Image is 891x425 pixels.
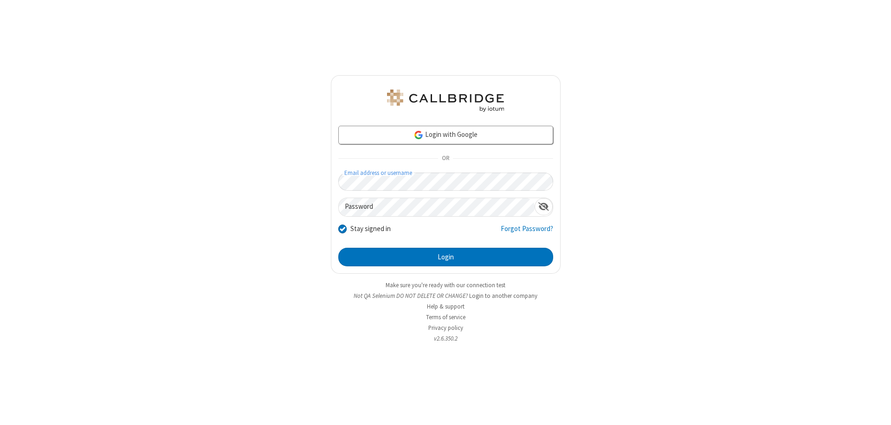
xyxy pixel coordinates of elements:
a: Login with Google [338,126,553,144]
div: Show password [535,198,553,215]
a: Help & support [427,303,465,310]
span: OR [438,152,453,165]
button: Login to another company [469,291,537,300]
input: Email address or username [338,173,553,191]
button: Login [338,248,553,266]
label: Stay signed in [350,224,391,234]
li: v2.6.350.2 [331,334,561,343]
a: Make sure you're ready with our connection test [386,281,505,289]
a: Terms of service [426,313,465,321]
input: Password [339,198,535,216]
a: Forgot Password? [501,224,553,241]
a: Privacy policy [428,324,463,332]
img: QA Selenium DO NOT DELETE OR CHANGE [385,90,506,112]
img: google-icon.png [413,130,424,140]
li: Not QA Selenium DO NOT DELETE OR CHANGE? [331,291,561,300]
